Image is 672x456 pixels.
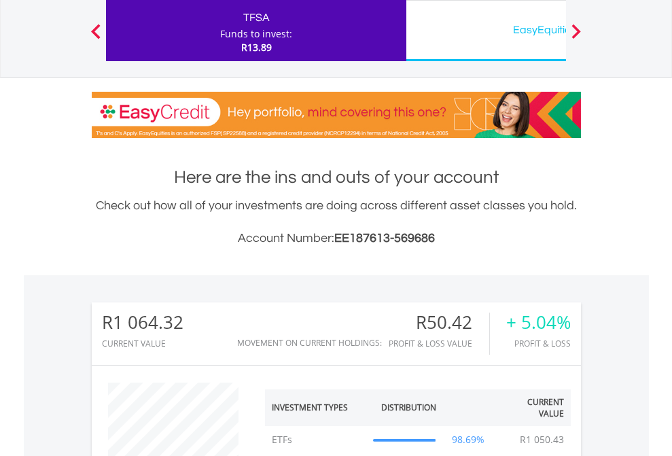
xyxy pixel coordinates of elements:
div: Profit & Loss [506,339,571,348]
button: Previous [82,31,109,44]
div: CURRENT VALUE [102,339,183,348]
span: R13.89 [241,41,272,54]
img: EasyCredit Promotion Banner [92,92,581,138]
div: Funds to invest: [220,27,292,41]
th: Current Value [494,389,571,426]
div: TFSA [114,8,398,27]
th: Investment Types [265,389,367,426]
div: Movement on Current Holdings: [237,338,382,347]
div: Distribution [381,402,436,413]
div: R50.42 [389,313,489,332]
div: Profit & Loss Value [389,339,489,348]
button: Next [563,31,590,44]
td: R1 050.43 [513,426,571,453]
td: ETFs [265,426,367,453]
div: R1 064.32 [102,313,183,332]
div: Check out how all of your investments are doing across different asset classes you hold. [92,196,581,248]
h3: Account Number: [92,229,581,248]
td: 98.69% [443,426,494,453]
div: + 5.04% [506,313,571,332]
h1: Here are the ins and outs of your account [92,165,581,190]
span: EE187613-569686 [334,232,435,245]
